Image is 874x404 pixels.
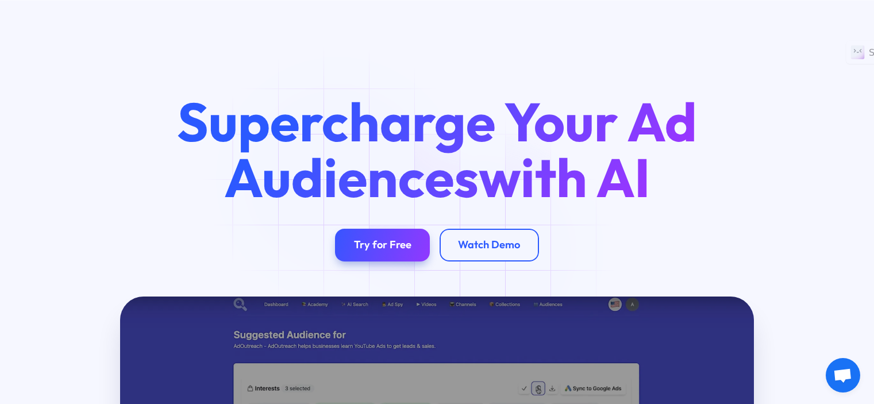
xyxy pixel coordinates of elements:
div: Try for Free [354,238,411,252]
span: with AI [479,143,650,211]
a: Try for Free [335,229,430,261]
div: Open chat [826,358,860,393]
h1: Supercharge Your Ad Audiences [155,94,718,205]
div: Watch Demo [458,238,520,252]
